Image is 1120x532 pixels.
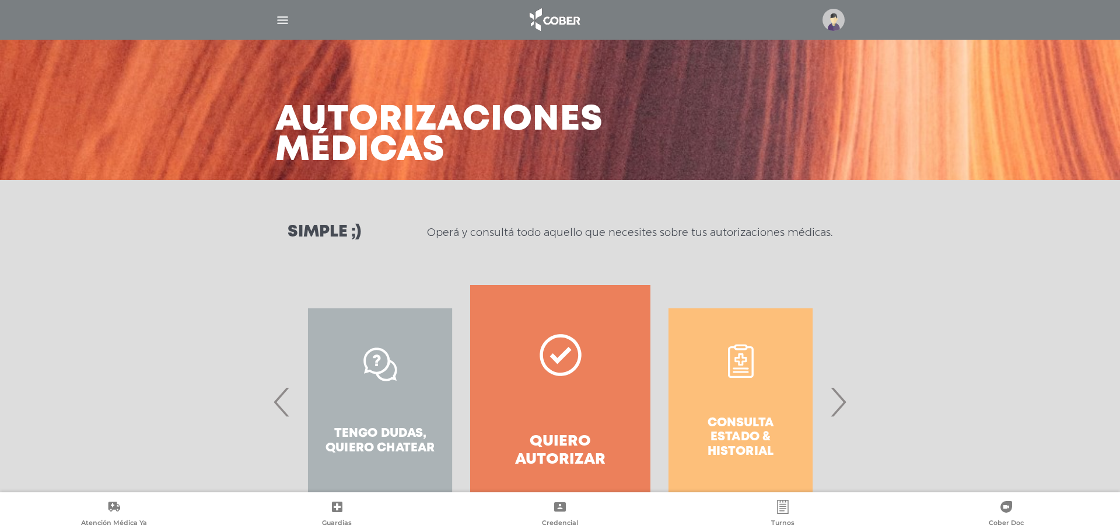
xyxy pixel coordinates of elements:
[470,285,650,519] a: Quiero autorizar
[322,519,352,529] span: Guardias
[542,519,578,529] span: Credencial
[271,370,293,433] span: Previous
[225,500,448,530] a: Guardias
[81,519,147,529] span: Atención Médica Ya
[989,519,1024,529] span: Cober Doc
[427,225,832,239] p: Operá y consultá todo aquello que necesites sobre tus autorizaciones médicas.
[895,500,1118,530] a: Cober Doc
[491,433,629,469] h4: Quiero autorizar
[827,370,849,433] span: Next
[771,519,794,529] span: Turnos
[288,224,361,241] h3: Simple ;)
[822,9,845,31] img: profile-placeholder.svg
[275,13,290,27] img: Cober_menu-lines-white.svg
[2,500,225,530] a: Atención Médica Ya
[449,500,671,530] a: Credencial
[523,6,584,34] img: logo_cober_home-white.png
[671,500,894,530] a: Turnos
[275,105,603,166] h3: Autorizaciones médicas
